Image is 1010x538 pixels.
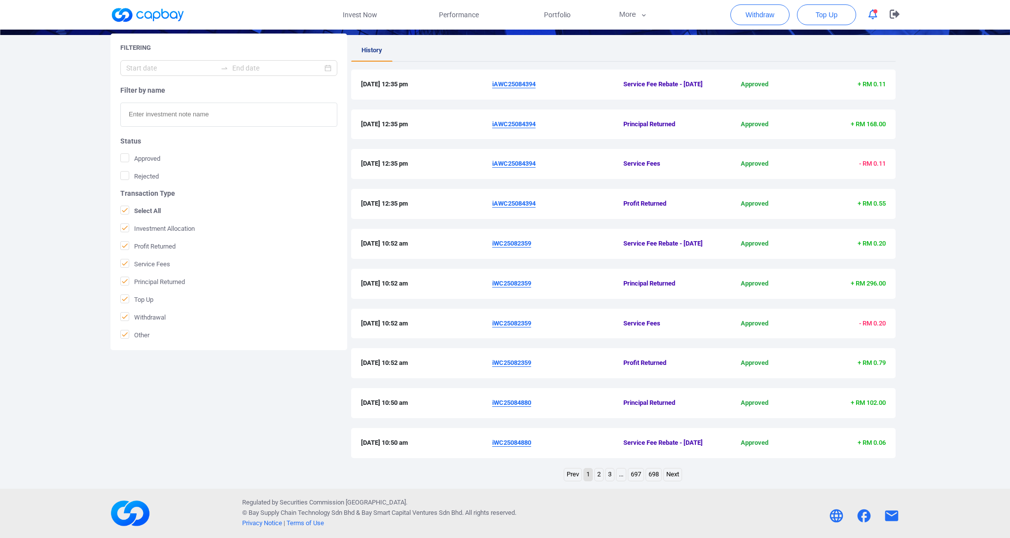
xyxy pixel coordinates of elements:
span: Top Up [120,294,153,304]
span: + RM 0.06 [858,439,886,446]
a: Previous page [564,468,581,481]
span: Bay Smart Capital Ventures Sdn Bhd [361,509,462,516]
span: Rejected [120,171,159,181]
span: Approved [711,279,798,289]
span: Service Fees [120,259,170,269]
span: Performance [439,9,479,20]
span: Select All [120,206,161,215]
span: [DATE] 10:50 am [361,398,492,408]
span: Approved [711,159,798,169]
span: [DATE] 10:52 am [361,358,492,368]
span: [DATE] 10:52 am [361,279,492,289]
span: Top Up [816,10,837,20]
span: Service Fees [623,159,711,169]
span: Approved [711,119,798,130]
span: Service Fee Rebate - [DATE] [623,239,711,249]
u: iWC25082359 [492,240,531,247]
span: + RM 0.20 [858,240,886,247]
span: Service Fee Rebate - [DATE] [623,438,711,448]
img: footerLogo [110,494,150,533]
span: Approved [711,358,798,368]
span: swap-right [220,64,228,72]
u: iAWC25084394 [492,120,536,128]
span: Profit Returned [120,241,176,251]
input: Start date [126,63,216,73]
u: iAWC25084394 [492,160,536,167]
a: Page 1 is your current page [584,468,592,481]
span: Approved [711,199,798,209]
span: Other [120,330,149,340]
span: + RM 168.00 [851,120,886,128]
u: iWC25082359 [492,320,531,327]
span: Approved [120,153,160,163]
span: + RM 102.00 [851,399,886,406]
span: [DATE] 12:35 pm [361,199,492,209]
span: [DATE] 10:52 am [361,319,492,329]
span: Service Fees [623,319,711,329]
p: Regulated by Securities Commission [GEOGRAPHIC_DATA]. © Bay Supply Chain Technology Sdn Bhd & . A... [242,498,516,528]
span: Withdrawal [120,312,166,322]
a: Next page [664,468,682,481]
span: Portfolio [544,9,571,20]
span: Investment Allocation [120,223,195,233]
h5: Filter by name [120,86,337,95]
span: + RM 0.11 [858,80,886,88]
a: Terms of Use [287,519,324,527]
span: History [361,46,382,54]
u: iAWC25084394 [492,80,536,88]
span: + RM 0.79 [858,359,886,366]
span: Profit Returned [623,199,711,209]
span: Approved [711,239,798,249]
span: Principal Returned [623,398,711,408]
span: Service Fee Rebate - [DATE] [623,79,711,90]
a: ... [616,468,626,481]
u: iWC25084880 [492,399,531,406]
span: + RM 0.55 [858,200,886,207]
span: to [220,64,228,72]
a: Page 698 [646,468,661,481]
span: [DATE] 10:52 am [361,239,492,249]
button: Top Up [797,4,856,25]
span: [DATE] 12:35 pm [361,159,492,169]
input: End date [232,63,323,73]
span: Approved [711,319,798,329]
u: iWC25084880 [492,439,531,446]
input: Enter investment note name [120,103,337,127]
a: Privacy Notice [242,519,282,527]
u: iWC25082359 [492,359,531,366]
a: Page 3 [606,468,614,481]
h5: Filtering [120,43,151,52]
span: Profit Returned [623,358,711,368]
span: Approved [711,398,798,408]
span: [DATE] 12:35 pm [361,79,492,90]
span: Principal Returned [120,277,185,287]
span: [DATE] 10:50 am [361,438,492,448]
u: iAWC25084394 [492,200,536,207]
h5: Transaction Type [120,189,337,198]
span: Principal Returned [623,279,711,289]
span: + RM 296.00 [851,280,886,287]
span: - RM 0.11 [859,160,886,167]
a: Page 2 [595,468,603,481]
h5: Status [120,137,337,145]
span: Approved [711,438,798,448]
span: Principal Returned [623,119,711,130]
span: - RM 0.20 [859,320,886,327]
span: [DATE] 12:35 pm [361,119,492,130]
a: Page 697 [628,468,644,481]
span: Approved [711,79,798,90]
button: Withdraw [730,4,790,25]
u: iWC25082359 [492,280,531,287]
